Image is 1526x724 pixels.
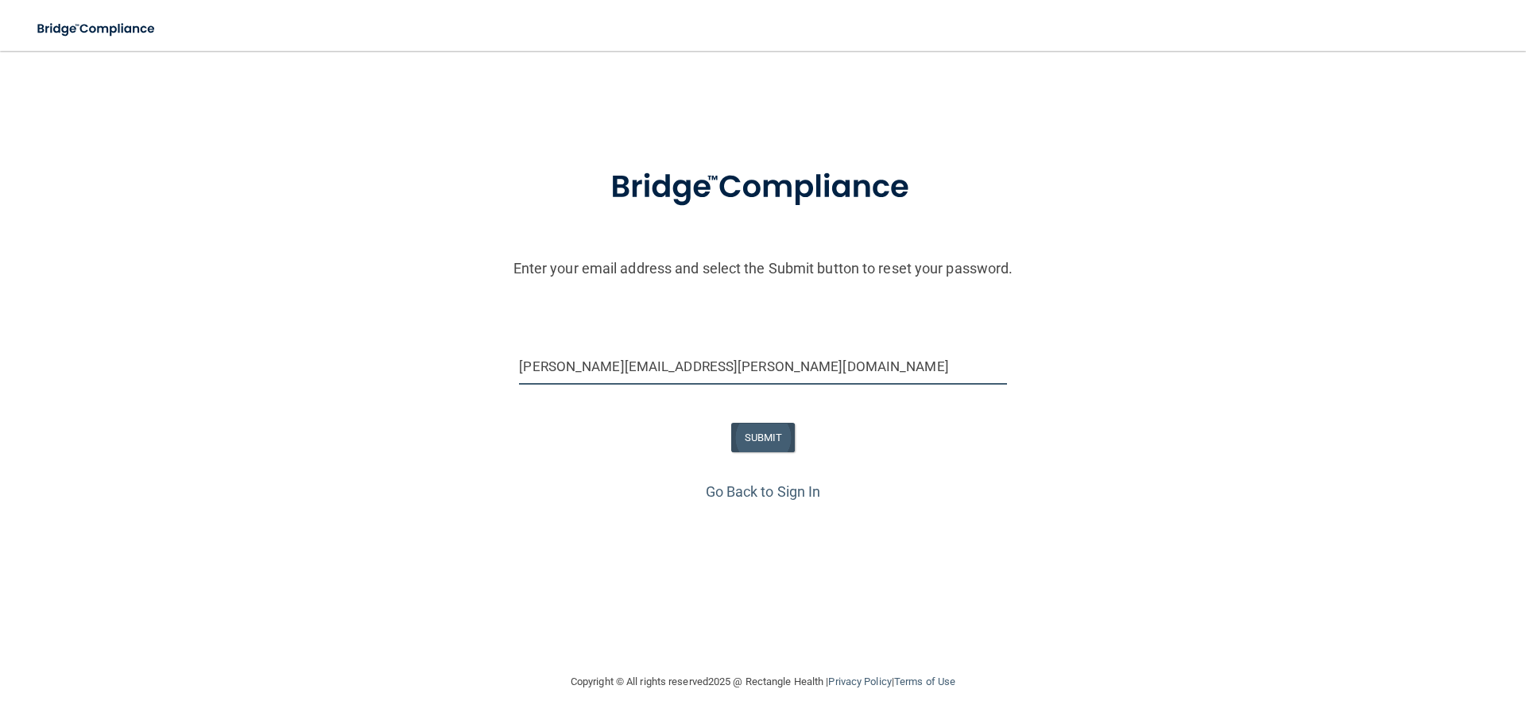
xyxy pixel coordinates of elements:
[24,13,170,45] img: bridge_compliance_login_screen.278c3ca4.svg
[706,483,821,500] a: Go Back to Sign In
[473,656,1053,707] div: Copyright © All rights reserved 2025 @ Rectangle Health | |
[578,146,948,229] img: bridge_compliance_login_screen.278c3ca4.svg
[894,676,955,687] a: Terms of Use
[731,423,796,452] button: SUBMIT
[519,349,1006,385] input: Email
[828,676,891,687] a: Privacy Policy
